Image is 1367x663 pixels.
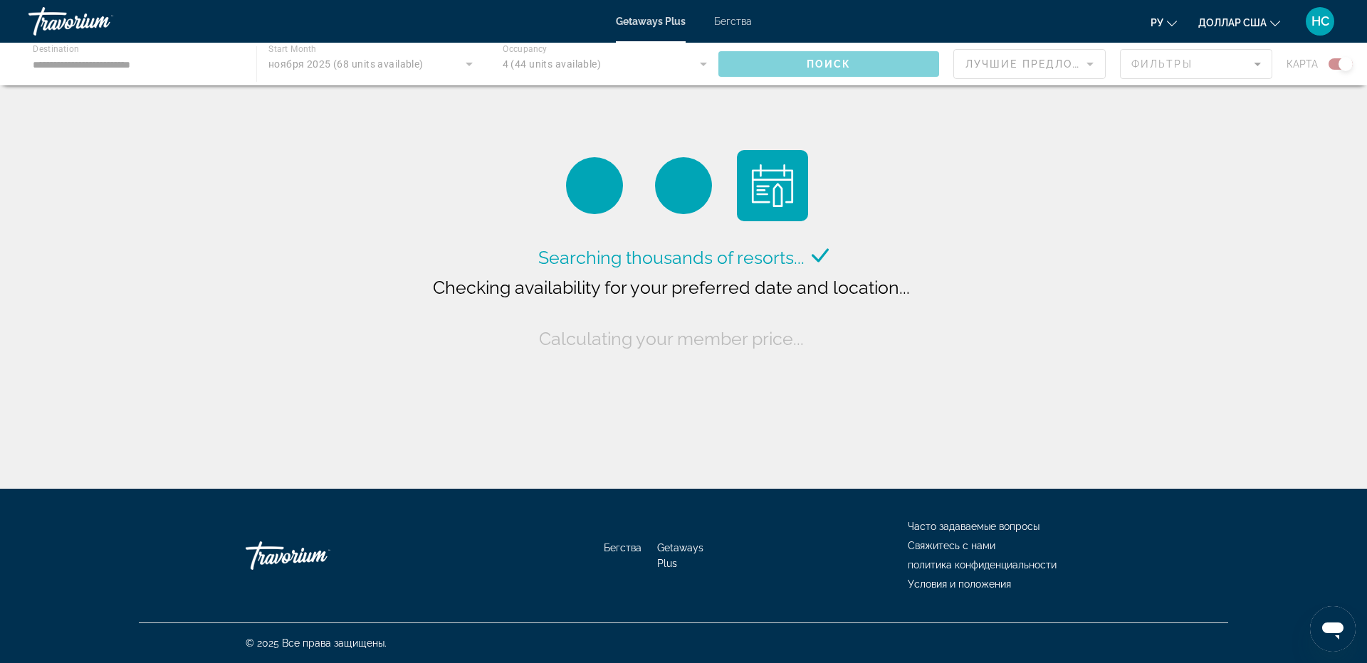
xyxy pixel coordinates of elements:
[908,578,1011,590] a: Условия и положения
[1198,12,1280,33] button: Изменить валюту
[539,328,804,349] span: Calculating your member price...
[1301,6,1339,36] button: Меню пользователя
[538,247,805,268] span: Searching thousands of resorts...
[1311,14,1329,28] font: НС
[657,542,703,569] a: Getaways Plus
[1310,606,1356,652] iframe: Кнопка запуска окна обмена сообщениями
[433,277,910,298] span: Checking availability for your preferred date and location...
[246,534,388,577] a: Иди домой
[1151,12,1177,33] button: Изменить язык
[908,521,1039,532] a: Часто задаваемые вопросы
[246,637,387,649] font: © 2025 Все права защищены.
[604,542,641,553] a: Бегства
[908,540,995,551] a: Свяжитесь с нами
[616,16,686,27] a: Getaways Plus
[1151,17,1163,28] font: ру
[28,3,171,40] a: Травориум
[714,16,752,27] a: Бегства
[1198,17,1267,28] font: доллар США
[908,559,1057,571] a: политика конфиденциальности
